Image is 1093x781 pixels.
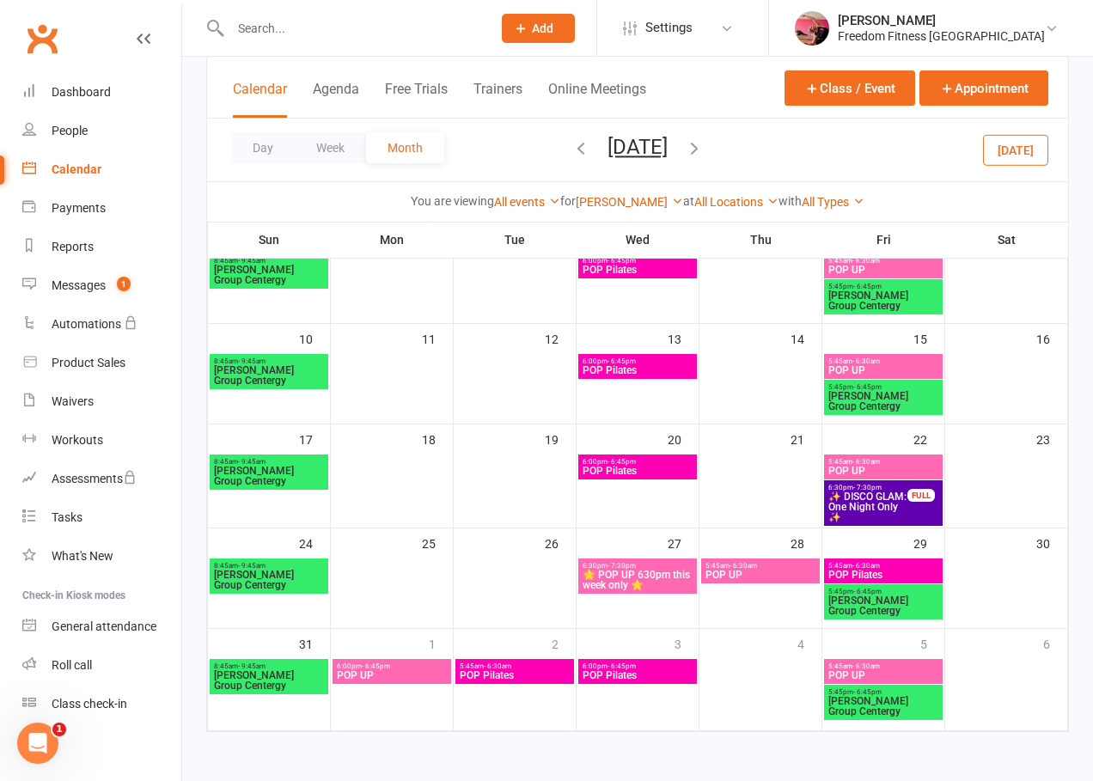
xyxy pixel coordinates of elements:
span: [PERSON_NAME] Group Centergy [827,391,939,412]
span: Add [532,21,553,35]
div: 17 [299,424,330,453]
span: 🌟 POP UP 630pm this week only ⭐️ [582,570,693,590]
a: Workouts [22,421,181,460]
div: [PERSON_NAME] [838,13,1045,28]
span: POP UP [705,570,816,580]
div: Workouts [52,433,103,447]
a: Product Sales [22,344,181,382]
button: Class / Event [785,70,915,106]
div: 12 [545,324,576,352]
button: Agenda [313,81,359,118]
span: POP UP [827,670,939,680]
div: People [52,124,88,137]
span: 5:45pm [827,688,939,696]
div: Reports [52,240,94,253]
span: 6:00pm [582,357,693,365]
a: Messages 1 [22,266,181,305]
span: 6:00pm [582,662,693,670]
span: POP Pilates [582,265,693,275]
div: 4 [797,629,821,657]
a: Automations [22,305,181,344]
div: Waivers [52,394,94,408]
span: [PERSON_NAME] Group Centergy [213,365,325,386]
a: All Types [802,195,864,209]
span: [PERSON_NAME] Group Centergy [827,290,939,311]
div: Roll call [52,658,92,672]
span: 8:45am [213,662,325,670]
th: Fri [822,222,945,258]
div: Tasks [52,510,82,524]
span: 6:00pm [582,257,693,265]
a: Calendar [22,150,181,189]
span: - 9:45am [238,357,266,365]
a: Waivers [22,382,181,421]
span: 6:30pm [827,484,908,491]
div: 30 [1036,528,1067,557]
span: - 6:30am [852,662,880,670]
span: 5:45pm [827,588,939,595]
button: [DATE] [983,134,1048,165]
div: 25 [422,528,453,557]
button: Appointment [919,70,1048,106]
button: Online Meetings [548,81,646,118]
a: What's New [22,537,181,576]
div: 3 [675,629,699,657]
div: Calendar [52,162,101,176]
div: 6 [1043,629,1067,657]
strong: with [779,194,802,208]
button: Month [366,132,444,163]
span: - 6:30am [730,562,757,570]
div: 29 [913,528,944,557]
span: POP Pilates [459,670,571,680]
div: 10 [299,324,330,352]
span: - 6:30am [852,562,880,570]
a: Class kiosk mode [22,685,181,723]
div: 26 [545,528,576,557]
input: Search... [225,16,479,40]
span: - 6:45pm [608,662,636,670]
span: POP Pilates [827,570,939,580]
button: Calendar [233,81,287,118]
a: All Locations [694,195,779,209]
th: Thu [699,222,822,258]
div: FULL [907,489,935,502]
div: 20 [668,424,699,453]
span: - 9:45am [238,562,266,570]
span: - 7:30pm [608,562,636,570]
button: Day [231,132,295,163]
strong: at [683,194,694,208]
th: Wed [577,222,699,258]
div: 22 [913,424,944,453]
div: 11 [422,324,453,352]
span: - 6:30am [852,257,880,265]
div: 16 [1036,324,1067,352]
div: General attendance [52,619,156,633]
span: [PERSON_NAME] Group Centergy [827,696,939,717]
a: [PERSON_NAME] [576,195,683,209]
div: 2 [552,629,576,657]
div: 14 [791,324,821,352]
button: Trainers [473,81,522,118]
span: Settings [645,9,693,47]
span: - 6:45pm [853,588,882,595]
span: ✨ DISCO GLAM: One Night Only ✨ [827,491,908,522]
span: - 7:30pm [853,484,882,491]
span: [PERSON_NAME] Group Centergy [213,570,325,590]
span: - 6:45pm [608,257,636,265]
div: Class check-in [52,697,127,711]
div: 13 [668,324,699,352]
a: Assessments [22,460,181,498]
span: - 6:30am [852,458,880,466]
span: 6:30pm [582,562,693,570]
span: 5:45am [827,257,939,265]
div: 15 [913,324,944,352]
span: POP UP [336,670,448,680]
span: POP Pilates [582,670,693,680]
span: 8:45am [213,458,325,466]
span: 5:45am [705,562,816,570]
button: Week [295,132,366,163]
strong: for [560,194,576,208]
div: 27 [668,528,699,557]
div: Payments [52,201,106,215]
span: - 6:30am [484,662,511,670]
